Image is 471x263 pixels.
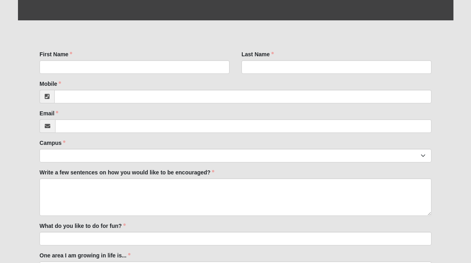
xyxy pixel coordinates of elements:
[40,168,214,176] label: Write a few sentences on how you would like to be encouraged?
[241,50,274,58] label: Last Name
[40,50,72,58] label: First Name
[40,139,65,147] label: Campus
[40,109,58,117] label: Email
[40,80,61,88] label: Mobile
[40,222,126,230] label: What do you like to do for fun?
[40,251,131,259] label: One area I am growing in life is...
